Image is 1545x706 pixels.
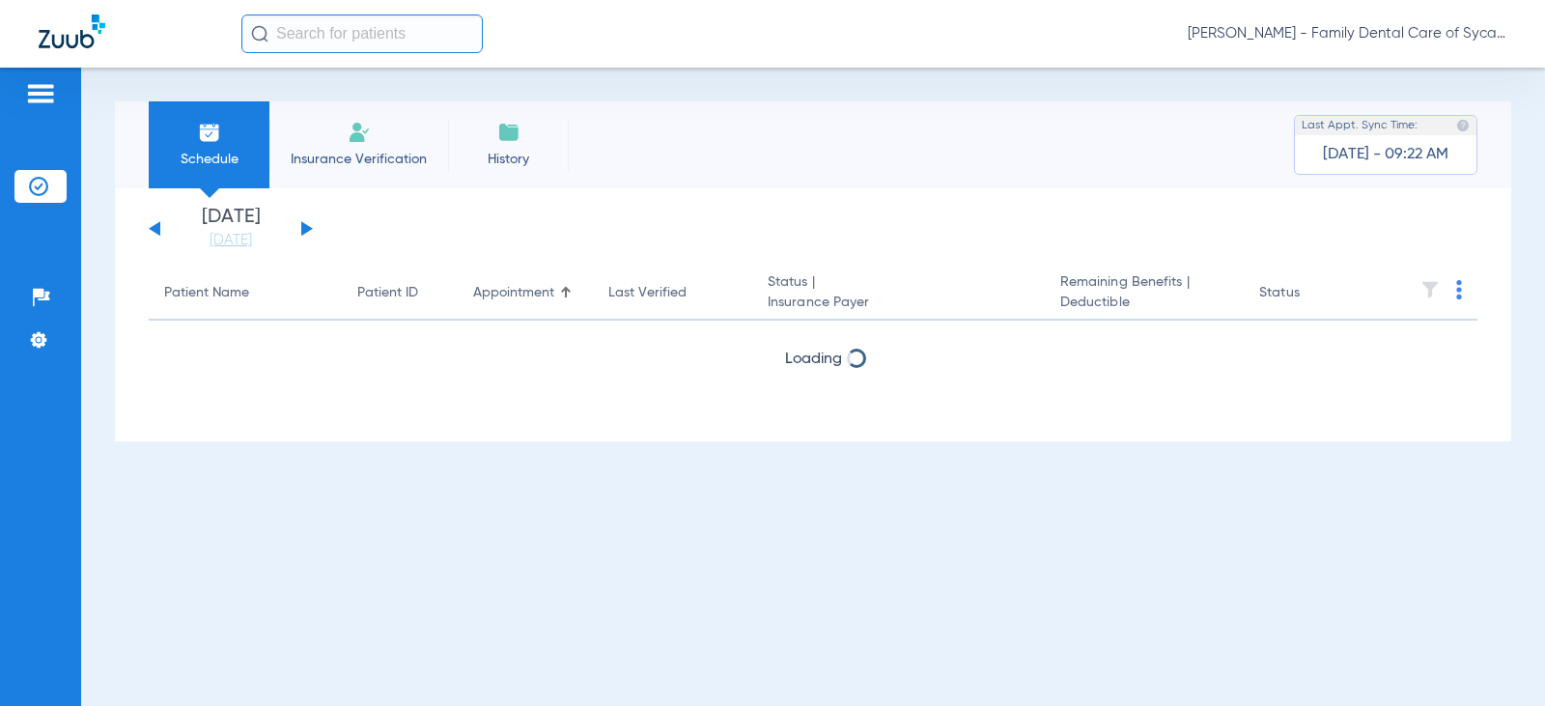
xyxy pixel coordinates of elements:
[608,283,737,303] div: Last Verified
[768,293,1029,313] span: Insurance Payer
[241,14,483,53] input: Search for patients
[198,121,221,144] img: Schedule
[1456,280,1462,299] img: group-dot-blue.svg
[1420,280,1440,299] img: filter.svg
[785,352,842,367] span: Loading
[1302,116,1418,135] span: Last Appt. Sync Time:
[357,283,418,303] div: Patient ID
[1188,24,1506,43] span: [PERSON_NAME] - Family Dental Care of Sycamore
[251,25,268,42] img: Search Icon
[1060,293,1228,313] span: Deductible
[1323,145,1448,164] span: [DATE] - 09:22 AM
[752,267,1045,321] th: Status |
[1456,119,1470,132] img: last sync help info
[473,283,554,303] div: Appointment
[1244,267,1374,321] th: Status
[497,121,520,144] img: History
[357,283,442,303] div: Patient ID
[164,283,249,303] div: Patient Name
[348,121,371,144] img: Manual Insurance Verification
[284,150,434,169] span: Insurance Verification
[25,82,56,105] img: hamburger-icon
[163,150,255,169] span: Schedule
[173,231,289,250] a: [DATE]
[473,283,577,303] div: Appointment
[608,283,687,303] div: Last Verified
[1045,267,1244,321] th: Remaining Benefits |
[39,14,105,48] img: Zuub Logo
[463,150,554,169] span: History
[164,283,326,303] div: Patient Name
[173,208,289,250] li: [DATE]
